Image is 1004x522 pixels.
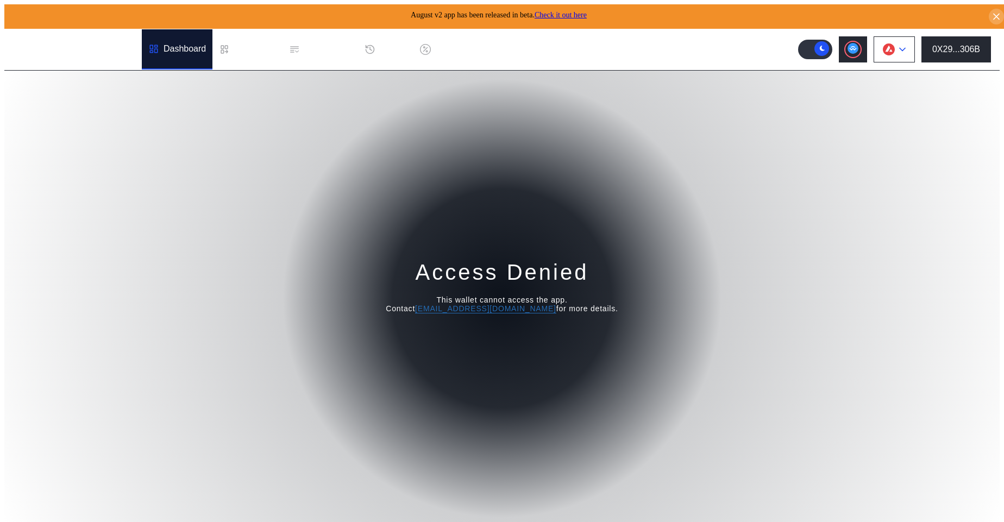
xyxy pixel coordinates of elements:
[283,29,358,70] a: Permissions
[413,29,507,70] a: Discount Factors
[142,29,212,70] a: Dashboard
[304,45,352,54] div: Permissions
[212,29,283,70] a: Loan Book
[411,11,587,19] span: August v2 app has been released in beta.
[234,45,276,54] div: Loan Book
[921,36,991,62] button: 0X29...306B
[415,304,556,313] a: [EMAIL_ADDRESS][DOMAIN_NAME]
[164,44,206,54] div: Dashboard
[435,45,500,54] div: Discount Factors
[883,43,895,55] img: chain logo
[380,45,407,54] div: History
[874,36,915,62] button: chain logo
[932,45,980,54] div: 0X29...306B
[358,29,413,70] a: History
[535,11,587,19] a: Check it out here
[416,258,589,286] div: Access Denied
[386,295,618,313] span: This wallet cannot access the app. Contact for more details.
